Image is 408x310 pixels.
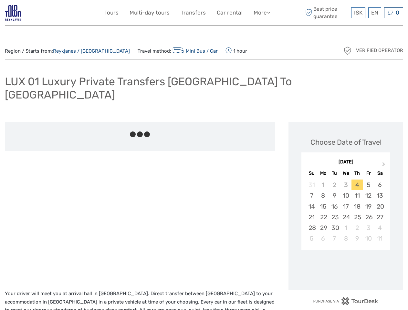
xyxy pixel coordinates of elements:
a: Tours [104,8,119,17]
div: Mo [318,169,329,178]
a: Transfers [181,8,206,17]
div: Choose Wednesday, September 17th, 2025 [340,201,351,212]
div: Choose Friday, September 5th, 2025 [363,180,374,190]
div: Choose Monday, October 6th, 2025 [318,233,329,244]
span: Best price guarantee [304,5,350,20]
div: Choose Monday, September 29th, 2025 [318,222,329,233]
div: Not available Monday, September 1st, 2025 [318,180,329,190]
div: We [340,169,351,178]
div: Choose Thursday, October 2nd, 2025 [351,222,363,233]
div: Choose Friday, October 3rd, 2025 [363,222,374,233]
div: Choose Saturday, October 4th, 2025 [374,222,385,233]
div: Choose Saturday, September 27th, 2025 [374,212,385,222]
div: Choose Monday, September 8th, 2025 [318,190,329,201]
div: Choose Sunday, September 28th, 2025 [306,222,317,233]
span: 0 [395,9,400,16]
div: Choose Thursday, September 18th, 2025 [351,201,363,212]
div: Choose Tuesday, September 9th, 2025 [329,190,340,201]
div: Choose Thursday, September 4th, 2025 [351,180,363,190]
img: PurchaseViaTourDesk.png [313,297,379,305]
div: Fr [363,169,374,178]
div: Choose Date of Travel [310,137,382,147]
div: Choose Sunday, October 5th, 2025 [306,233,317,244]
div: Choose Saturday, October 11th, 2025 [374,233,385,244]
div: Loading... [344,266,348,271]
div: Choose Tuesday, September 23rd, 2025 [329,212,340,222]
div: Choose Friday, September 26th, 2025 [363,212,374,222]
a: Mini Bus / Car [171,48,218,54]
a: Reykjanes / [GEOGRAPHIC_DATA] [53,48,130,54]
a: Multi-day tours [130,8,170,17]
div: month 2025-09 [303,180,388,244]
div: Choose Wednesday, October 8th, 2025 [340,233,351,244]
div: Choose Wednesday, October 1st, 2025 [340,222,351,233]
div: Choose Monday, September 22nd, 2025 [318,212,329,222]
button: Next Month [379,160,390,171]
a: More [254,8,270,17]
div: Choose Tuesday, October 7th, 2025 [329,233,340,244]
div: Choose Monday, September 15th, 2025 [318,201,329,212]
img: verified_operator_grey_128.png [342,46,353,56]
img: 3594-675a8020-bb5e-44e2-ad73-0542bc91ef0d_logo_small.jpg [5,5,21,21]
div: Sa [374,169,385,178]
div: Not available Wednesday, September 3rd, 2025 [340,180,351,190]
span: Verified Operator [356,47,403,54]
div: Choose Sunday, September 14th, 2025 [306,201,317,212]
div: Choose Thursday, September 25th, 2025 [351,212,363,222]
div: Choose Wednesday, September 10th, 2025 [340,190,351,201]
div: Tu [329,169,340,178]
div: Not available Sunday, August 31st, 2025 [306,180,317,190]
div: Choose Saturday, September 20th, 2025 [374,201,385,212]
div: Choose Friday, September 19th, 2025 [363,201,374,212]
div: Choose Tuesday, September 30th, 2025 [329,222,340,233]
span: Region / Starts from: [5,48,130,55]
h1: LUX 01 Luxury Private Transfers [GEOGRAPHIC_DATA] To [GEOGRAPHIC_DATA] [5,75,403,101]
div: Choose Saturday, September 6th, 2025 [374,180,385,190]
div: Choose Sunday, September 21st, 2025 [306,212,317,222]
div: Choose Thursday, September 11th, 2025 [351,190,363,201]
div: [DATE] [301,159,390,166]
div: Choose Wednesday, September 24th, 2025 [340,212,351,222]
div: Choose Sunday, September 7th, 2025 [306,190,317,201]
a: Car rental [217,8,243,17]
span: ISK [354,9,362,16]
div: Choose Saturday, September 13th, 2025 [374,190,385,201]
div: Choose Thursday, October 9th, 2025 [351,233,363,244]
span: Travel method: [138,46,218,55]
span: 1 hour [225,46,247,55]
div: Su [306,169,317,178]
div: Not available Tuesday, September 2nd, 2025 [329,180,340,190]
div: Choose Tuesday, September 16th, 2025 [329,201,340,212]
div: Th [351,169,363,178]
div: Choose Friday, September 12th, 2025 [363,190,374,201]
div: Choose Friday, October 10th, 2025 [363,233,374,244]
div: EN [368,7,381,18]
